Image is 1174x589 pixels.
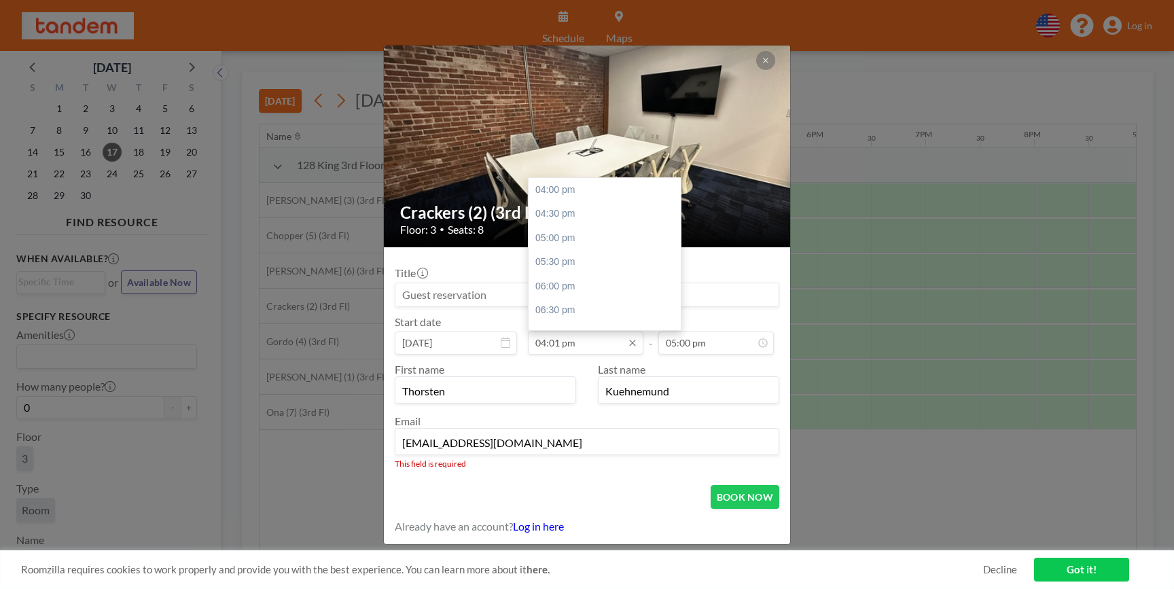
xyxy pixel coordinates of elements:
a: Log in here [513,520,564,533]
h2: Crackers (2) (3rd Fl) [400,202,775,223]
a: Got it! [1034,558,1129,582]
input: Email [395,431,779,454]
div: 04:00 pm [529,178,688,202]
a: here. [527,563,550,575]
div: 05:00 pm [529,226,688,251]
div: 04:30 pm [529,202,688,226]
label: Start date [395,315,441,329]
div: 06:00 pm [529,274,688,299]
label: First name [395,363,444,376]
label: Title [395,266,427,280]
input: First name [395,380,575,403]
div: 07:00 pm [529,323,688,347]
span: Floor: 3 [400,223,436,236]
span: Roomzilla requires cookies to work properly and provide you with the best experience. You can lea... [21,563,983,576]
span: - [649,320,653,350]
div: 06:30 pm [529,298,688,323]
a: Decline [983,563,1017,576]
span: Seats: 8 [448,223,484,236]
label: Email [395,414,421,427]
div: 05:30 pm [529,250,688,274]
input: Last name [599,380,779,403]
input: Guest reservation [395,283,779,306]
label: Last name [598,363,645,376]
button: BOOK NOW [711,485,779,509]
span: • [440,224,444,234]
div: This field is required [395,459,779,469]
span: Already have an account? [395,520,513,533]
